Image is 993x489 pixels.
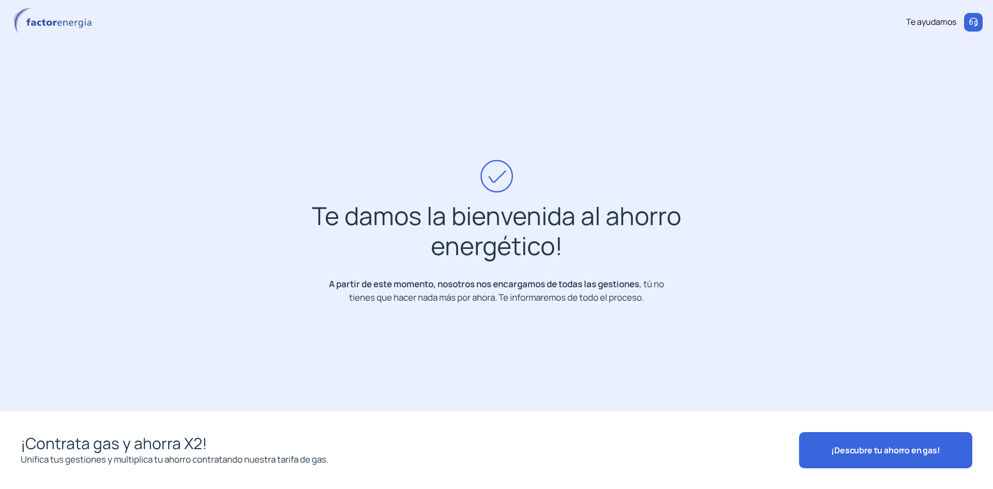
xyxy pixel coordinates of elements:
[21,434,784,453] p: ¡Contrata gas y ahorra X2!
[10,7,98,37] img: logo factor
[308,267,685,315] p: , tú no tienes que hacer nada más por ahora. Te informaremos de todo el proceso.
[799,432,972,468] button: ¡Descubre tu ahorro en gas!
[480,159,514,193] img: success
[831,444,940,456] span: ¡Descubre tu ahorro en gas!
[308,201,685,260] h2: Te damos la bienvenida al ahorro energético!
[906,16,956,29] div: Te ayudamos
[21,453,784,466] p: Unifica tus gestiones y multiplica tu ahorro contratando nuestra tarifa de gas.
[968,17,979,27] img: llamar
[329,278,639,290] strong: A partir de este momento, nosotros nos encargamos de todas las gestiones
